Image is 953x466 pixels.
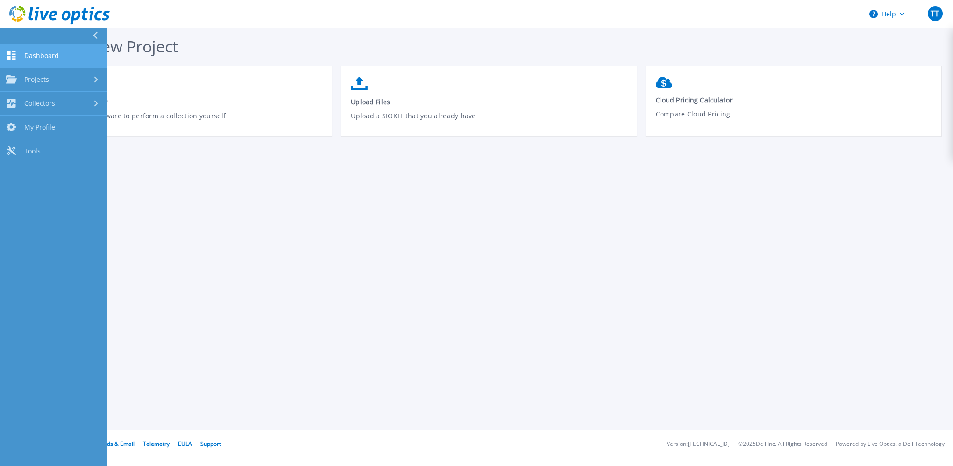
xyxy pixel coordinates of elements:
[738,441,827,447] li: © 2025 Dell Inc. All Rights Reserved
[24,75,49,84] span: Projects
[103,440,135,448] a: Ads & Email
[24,147,41,155] span: Tools
[656,95,932,104] span: Cloud Pricing Calculator
[36,72,332,139] a: Download CollectorDownload the software to perform a collection yourself
[46,97,322,106] span: Download Collector
[24,51,59,60] span: Dashboard
[351,111,627,132] p: Upload a SIOKIT that you already have
[36,36,178,57] span: Start a New Project
[200,440,221,448] a: Support
[24,123,55,131] span: My Profile
[836,441,945,447] li: Powered by Live Optics, a Dell Technology
[646,72,941,138] a: Cloud Pricing CalculatorCompare Cloud Pricing
[931,10,939,17] span: TT
[46,111,322,132] p: Download the software to perform a collection yourself
[143,440,170,448] a: Telemetry
[656,109,932,131] p: Compare Cloud Pricing
[178,440,192,448] a: EULA
[667,441,730,447] li: Version: [TECHNICAL_ID]
[351,97,627,106] span: Upload Files
[341,72,636,139] a: Upload FilesUpload a SIOKIT that you already have
[24,99,55,108] span: Collectors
